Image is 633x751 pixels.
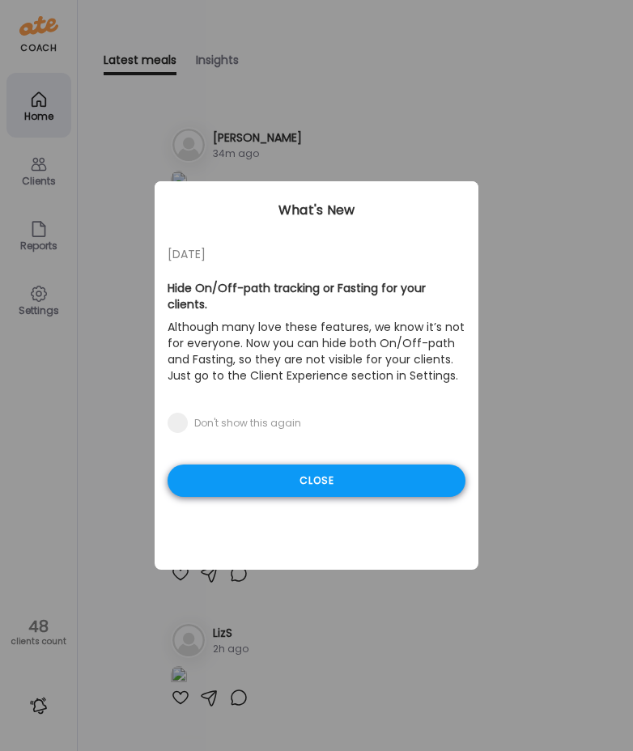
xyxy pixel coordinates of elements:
div: What's New [155,201,478,220]
div: Don't show this again [194,417,301,430]
div: Close [168,465,465,497]
b: Hide On/Off-path tracking or Fasting for your clients. [168,280,426,312]
div: [DATE] [168,244,465,264]
p: Although many love these features, we know it’s not for everyone. Now you can hide both On/Off-pa... [168,316,465,387]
